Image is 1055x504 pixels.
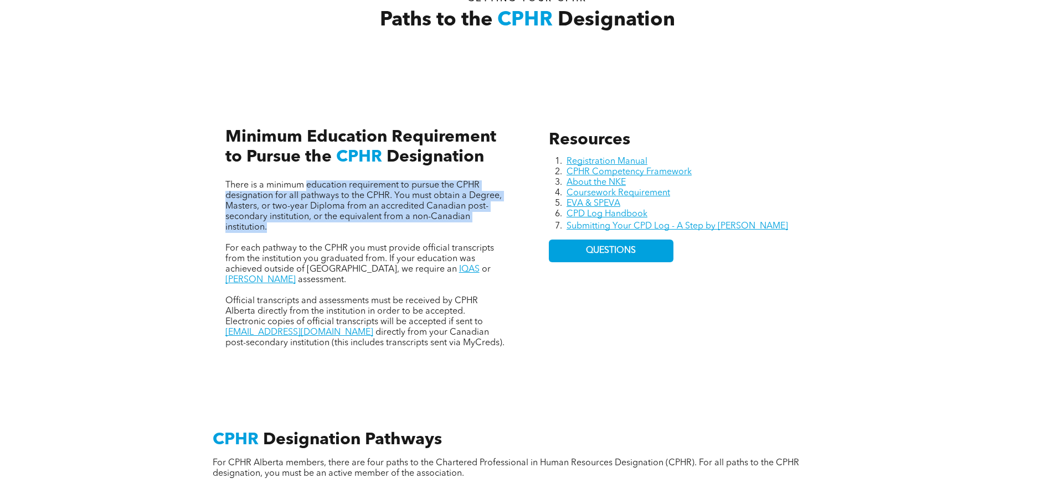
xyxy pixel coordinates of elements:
span: Designation Pathways [263,432,442,448]
a: Submitting Your CPD Log - A Step by [PERSON_NAME] [567,222,788,231]
span: Paths to the [380,11,492,30]
a: EVA & SPEVA [567,199,620,208]
span: CPHR [213,432,259,448]
span: Designation [558,11,675,30]
a: About the NKE [567,178,626,187]
a: [PERSON_NAME] [225,276,296,284]
span: There is a minimum education requirement to pursue the CPHR designation for all pathways to the C... [225,181,502,232]
a: Registration Manual [567,157,647,166]
span: assessment. [298,276,346,284]
a: CPHR Competency Framework [567,168,692,176]
span: Resources [549,132,630,148]
span: QUESTIONS [586,246,636,256]
span: Designation [387,149,484,165]
a: IQAS [459,265,480,274]
span: For each pathway to the CPHR you must provide official transcripts from the institution you gradu... [225,244,494,274]
span: Official transcripts and assessments must be received by CPHR Alberta directly from the instituti... [225,297,483,326]
span: or [482,265,491,274]
span: CPHR [336,149,382,165]
span: Minimum Education Requirement to Pursue the [225,129,496,165]
a: CPD Log Handbook [567,210,647,219]
a: [EMAIL_ADDRESS][DOMAIN_NAME] [225,328,373,337]
span: For CPHR Alberta members, there are four paths to the Chartered Professional in Human Resources D... [213,459,799,478]
span: CPHR [497,11,553,30]
a: QUESTIONS [549,240,673,262]
a: Coursework Requirement [567,189,670,198]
